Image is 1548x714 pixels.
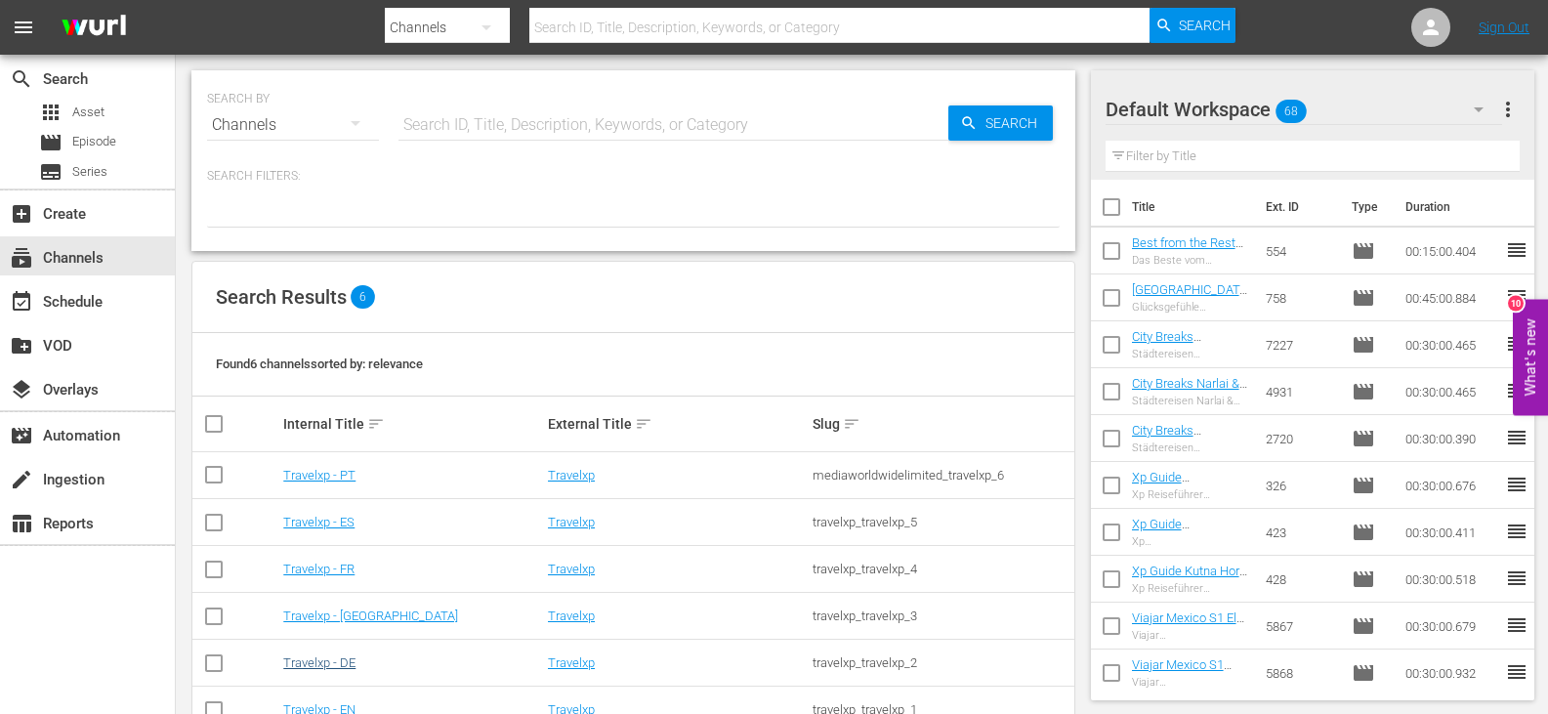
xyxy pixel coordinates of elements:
[283,412,542,436] div: Internal Title
[1479,20,1529,35] a: Sign Out
[10,378,33,401] span: Overlays
[1505,426,1528,449] span: reorder
[635,415,652,433] span: sort
[1132,180,1255,234] th: Title
[1132,610,1244,640] a: Viajar Mexico S1 El Tule (GR)
[283,515,355,529] a: Travelxp - ES
[1106,82,1503,137] div: Default Workspace
[548,515,595,529] a: Travelxp
[72,103,105,122] span: Asset
[1513,299,1548,415] button: Open Feedback Widget
[1258,462,1344,509] td: 326
[1258,509,1344,556] td: 423
[1505,238,1528,262] span: reorder
[548,412,807,436] div: External Title
[1398,228,1505,274] td: 00:15:00.404
[1505,660,1528,684] span: reorder
[1340,180,1394,234] th: Type
[10,334,33,357] span: VOD
[1398,274,1505,321] td: 00:45:00.884
[39,131,63,154] span: Episode
[1132,348,1251,360] div: Städtereisen [GEOGRAPHIC_DATA]
[813,515,1071,529] div: travelxp_travelxp_5
[10,290,33,314] span: Schedule
[1508,295,1524,311] div: 10
[548,655,595,670] a: Travelxp
[72,132,116,151] span: Episode
[10,246,33,270] span: Channels
[216,285,347,309] span: Search Results
[1132,517,1226,561] a: Xp Guide [PERSON_NAME] (GR)
[813,412,1071,436] div: Slug
[1132,282,1250,341] a: [GEOGRAPHIC_DATA], [GEOGRAPHIC_DATA] (GR)
[813,655,1071,670] div: travelxp_travelxp_2
[813,562,1071,576] div: travelxp_travelxp_4
[1132,441,1251,454] div: Städtereisen [GEOGRAPHIC_DATA], [GEOGRAPHIC_DATA]
[283,468,356,483] a: Travelxp - PT
[367,415,385,433] span: sort
[1132,629,1251,642] div: Viajar [GEOGRAPHIC_DATA]
[1352,567,1375,591] span: Episode
[1132,488,1251,501] div: Xp Reiseführer [GEOGRAPHIC_DATA]
[1352,614,1375,638] span: Episode
[1258,368,1344,415] td: 4931
[1352,521,1375,544] span: Episode
[1398,556,1505,603] td: 00:30:00.518
[47,5,141,51] img: ans4CAIJ8jUAAAAAAAAAAAAAAAAAAAAAAAAgQb4GAAAAAAAAAAAAAAAAAAAAAAAAJMjXAAAAAAAAAAAAAAAAAAAAAAAAgAT5G...
[1505,520,1528,543] span: reorder
[1150,8,1235,43] button: Search
[1258,556,1344,603] td: 428
[1398,650,1505,696] td: 00:30:00.932
[207,168,1060,185] p: Search Filters:
[1398,462,1505,509] td: 00:30:00.676
[1132,329,1250,373] a: City Breaks [GEOGRAPHIC_DATA] (GR)
[1132,657,1250,701] a: Viajar Mexico S1 [GEOGRAPHIC_DATA] (GR)
[207,98,379,152] div: Channels
[1132,423,1250,496] a: City Breaks [GEOGRAPHIC_DATA], [GEOGRAPHIC_DATA] (GR)
[978,105,1053,141] span: Search
[843,415,860,433] span: sort
[39,101,63,124] span: Asset
[283,609,458,623] a: Travelxp - [GEOGRAPHIC_DATA]
[1258,274,1344,321] td: 758
[1352,380,1375,403] span: Episode
[1132,676,1251,689] div: Viajar [GEOGRAPHIC_DATA] S1 [GEOGRAPHIC_DATA]
[1398,321,1505,368] td: 00:30:00.465
[1398,603,1505,650] td: 00:30:00.679
[351,285,375,309] span: 6
[39,160,63,184] span: Series
[1505,473,1528,496] span: reorder
[283,655,356,670] a: Travelxp - DE
[1352,661,1375,685] span: Episode
[1132,376,1247,420] a: City Breaks Narlai & [PERSON_NAME] (GR)
[10,512,33,535] span: Reports
[10,67,33,91] span: Search
[1179,8,1231,43] span: Search
[548,468,595,483] a: Travelxp
[1254,180,1340,234] th: Ext. ID
[1258,321,1344,368] td: 7227
[548,609,595,623] a: Travelxp
[1352,427,1375,450] span: Episode
[1258,603,1344,650] td: 5867
[1496,98,1520,121] span: more_vert
[1505,332,1528,356] span: reorder
[1352,239,1375,263] span: Episode
[1132,564,1247,593] a: Xp Guide Kutna Hora (GR)
[1258,415,1344,462] td: 2720
[1258,228,1344,274] td: 554
[1352,286,1375,310] span: Episode
[1352,474,1375,497] span: Episode
[1398,368,1505,415] td: 00:30:00.465
[12,16,35,39] span: menu
[72,162,107,182] span: Series
[1505,285,1528,309] span: reorder
[10,202,33,226] span: Create
[1505,379,1528,402] span: reorder
[1258,650,1344,696] td: 5868
[283,562,355,576] a: Travelxp - FR
[1496,86,1520,133] button: more_vert
[1505,613,1528,637] span: reorder
[10,424,33,447] span: Automation
[1132,301,1251,314] div: Glücksgefühle [GEOGRAPHIC_DATA], [GEOGRAPHIC_DATA]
